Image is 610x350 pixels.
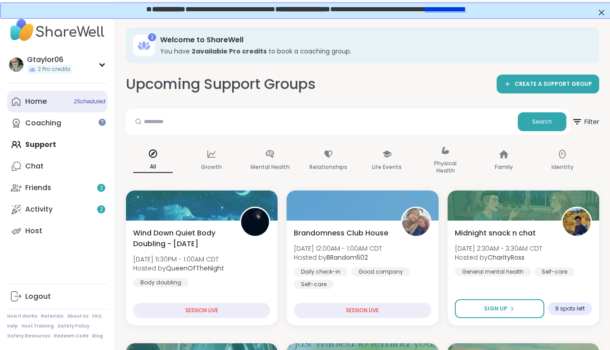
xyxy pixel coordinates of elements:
b: CharityRoss [488,253,525,262]
div: Coaching [25,118,61,128]
p: Identity [552,162,574,173]
div: Friends [25,183,51,193]
span: Brandomness Club House [294,228,388,239]
a: Safety Policy [58,323,90,329]
b: QueenOfTheNight [166,264,224,273]
h2: Upcoming Support Groups [126,74,316,94]
button: Sign Up [455,299,544,318]
a: Friends2 [7,177,108,199]
img: QueenOfTheNight [241,208,269,236]
div: 2 [148,33,156,41]
button: Filter [572,109,599,135]
div: Daily check-in [294,267,348,276]
p: All [133,161,173,173]
span: 2 [100,184,103,192]
a: Home2Scheduled [7,91,108,112]
p: Growth [201,162,222,173]
a: Referrals [41,313,63,319]
p: Relationships [309,162,347,173]
a: About Us [67,313,89,319]
span: Hosted by [133,264,224,273]
p: Life Events [372,162,402,173]
span: [DATE] 11:30PM - 1:00AM CDT [133,255,224,264]
span: Wind Down Quiet Body Doubling - [DATE] [133,228,230,249]
span: [DATE] 2:30AM - 3:30AM CDT [455,244,542,253]
div: SESSION LIVE [294,303,431,318]
div: Chat [25,161,44,171]
div: General mental health [455,267,531,276]
img: BRandom502 [402,208,430,236]
a: Coaching [7,112,108,134]
p: Physical Health [426,158,465,176]
div: Activity [25,204,53,214]
a: Host [7,220,108,242]
p: Mental Health [251,162,290,173]
span: Search [532,118,552,126]
a: Logout [7,286,108,307]
a: How It Works [7,313,37,319]
span: Hosted by [455,253,542,262]
iframe: Spotlight [99,119,106,126]
span: [DATE] 12:00AM - 1:00AM CDT [294,244,382,253]
a: Help [7,323,18,329]
span: Sign Up [484,305,507,313]
span: 9 spots left [555,305,585,312]
img: ShareWell Nav Logo [7,14,108,46]
span: 2 Scheduled [74,98,105,105]
a: Redeem Code [54,333,89,339]
b: BRandom502 [327,253,368,262]
div: SESSION LIVE [133,303,270,318]
div: Self-care [534,267,574,276]
a: Safety Resources [7,333,50,339]
span: Midnight snack n chat [455,228,536,239]
a: Chat [7,155,108,177]
span: 2 Pro credits [38,66,71,73]
div: Self-care [294,280,334,289]
div: Body doubling [133,278,188,287]
div: Host [25,226,42,236]
button: Search [518,112,566,131]
a: Host Training [22,323,54,329]
div: Good company [351,267,410,276]
b: 2 available Pro credit s [192,47,267,56]
a: Blog [92,333,103,339]
a: FAQ [92,313,102,319]
img: Gtaylor06 [9,58,23,72]
div: Gtaylor06 [27,55,72,65]
a: CREATE A SUPPORT GROUP [497,75,599,93]
p: Family [495,162,513,173]
span: Filter [572,111,599,133]
div: Home [25,97,47,106]
span: 2 [100,206,103,213]
h3: Welcome to ShareWell [160,35,587,45]
a: Activity2 [7,199,108,220]
img: CharityRoss [563,208,591,236]
div: Logout [25,292,51,301]
h3: You have to book a coaching group. [160,47,587,56]
span: Hosted by [294,253,382,262]
span: CREATE A SUPPORT GROUP [515,80,592,88]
